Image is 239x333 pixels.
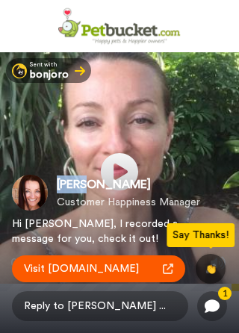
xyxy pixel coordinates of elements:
img: Bonjoro Logo [12,63,27,78]
div: Sent with [30,61,69,69]
div: 1 [218,287,232,300]
div: Hi [PERSON_NAME], I recorded a message for you, check it out! [12,217,184,246]
div: bonjoro [30,69,69,80]
span: Customer Happiness Manager [57,195,200,210]
a: Visit [DOMAIN_NAME] [12,255,185,282]
span: Reply to [PERSON_NAME] ... [12,291,188,321]
div: Say Thanks! [167,223,235,247]
button: 👏 [196,254,226,284]
span: [PERSON_NAME] [57,175,200,193]
a: Bonjoro LogoSent withbonjoro [6,58,91,83]
img: Kelly Gillies [12,175,48,211]
span: Visit [DOMAIN_NAME] [24,261,139,276]
span: 👏 [205,264,217,273]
